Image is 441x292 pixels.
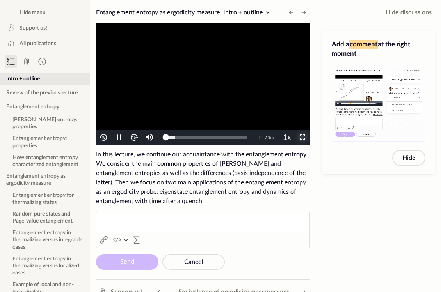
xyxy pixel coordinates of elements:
[256,134,257,140] span: -
[279,130,295,145] button: Playback Rate
[223,9,263,16] span: Intro + outline
[20,40,56,48] span: All publications
[93,6,276,19] button: Entanglement entropy as ergodicity measureIntro + outline
[20,24,47,32] span: Support us!
[184,259,203,265] span: Cancel
[120,258,134,265] span: Send
[162,254,225,270] button: Cancel
[96,9,220,16] span: Entanglement entropy as ergodicity measure
[142,130,157,145] button: Mute
[332,40,425,58] h3: Add a at the right moment
[386,8,432,17] span: Hide discussions
[96,254,158,270] button: Send
[96,151,308,204] span: In this lecture, we continue our acquaintance with the entanglement entropy. We consider the main...
[166,136,247,139] div: Progress Bar
[99,133,108,142] img: back
[111,130,126,145] button: Pause
[392,150,425,166] button: Hide
[258,134,274,140] span: 1:17:55
[130,133,139,142] img: forth
[295,130,310,145] button: Fullscreen
[349,40,378,49] span: comment
[20,9,46,16] span: Hide menu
